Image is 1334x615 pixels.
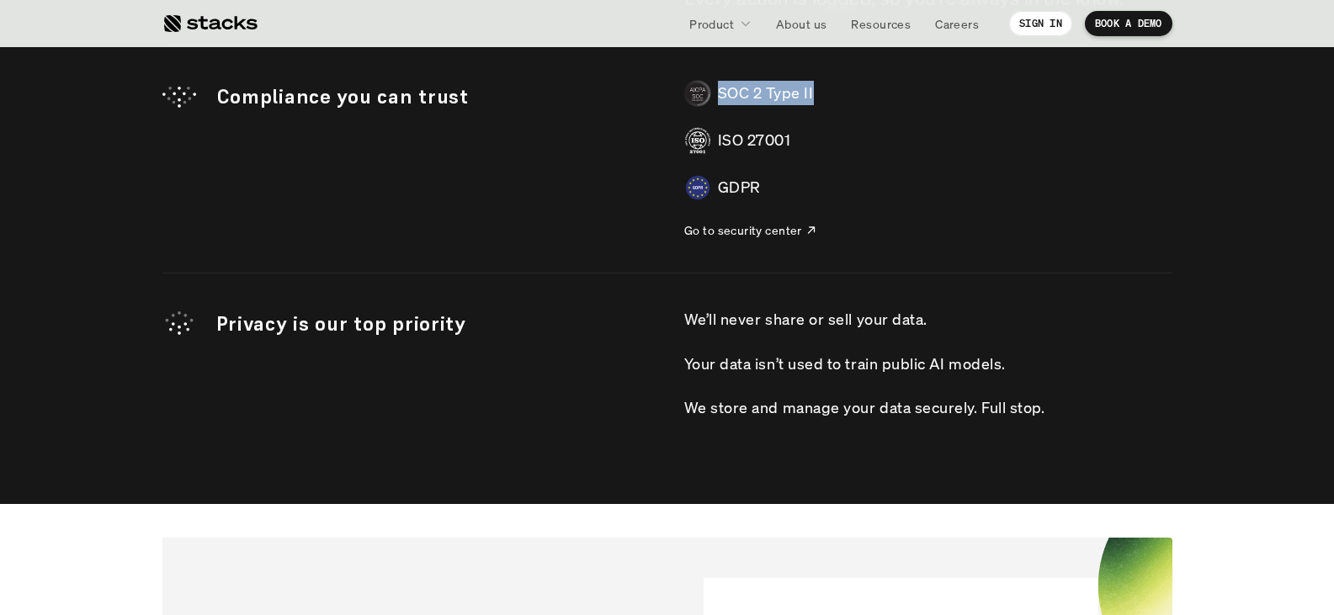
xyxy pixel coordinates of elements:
p: About us [776,15,826,33]
a: Go to security center [684,221,817,239]
p: Compliance you can trust [216,82,651,111]
a: Resources [841,8,921,39]
a: Careers [925,8,989,39]
a: SIGN IN [1009,11,1072,36]
p: We’ll never share or sell your data. [684,307,927,331]
p: SIGN IN [1019,18,1062,29]
a: BOOK A DEMO [1085,11,1172,36]
a: Privacy Policy [199,321,273,332]
p: Product [689,15,734,33]
a: About us [766,8,837,39]
p: We store and manage your data securely. Full stop. [684,395,1045,420]
p: BOOK A DEMO [1095,18,1162,29]
p: Careers [935,15,979,33]
p: Privacy is our top priority [216,310,651,338]
p: GDPR [718,175,761,199]
p: ISO 27001 [718,128,791,152]
p: Resources [851,15,911,33]
p: SOC 2 Type II [718,81,814,105]
p: Your data isn’t used to train public AI models. [684,352,1006,376]
p: Go to security center [684,221,802,239]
